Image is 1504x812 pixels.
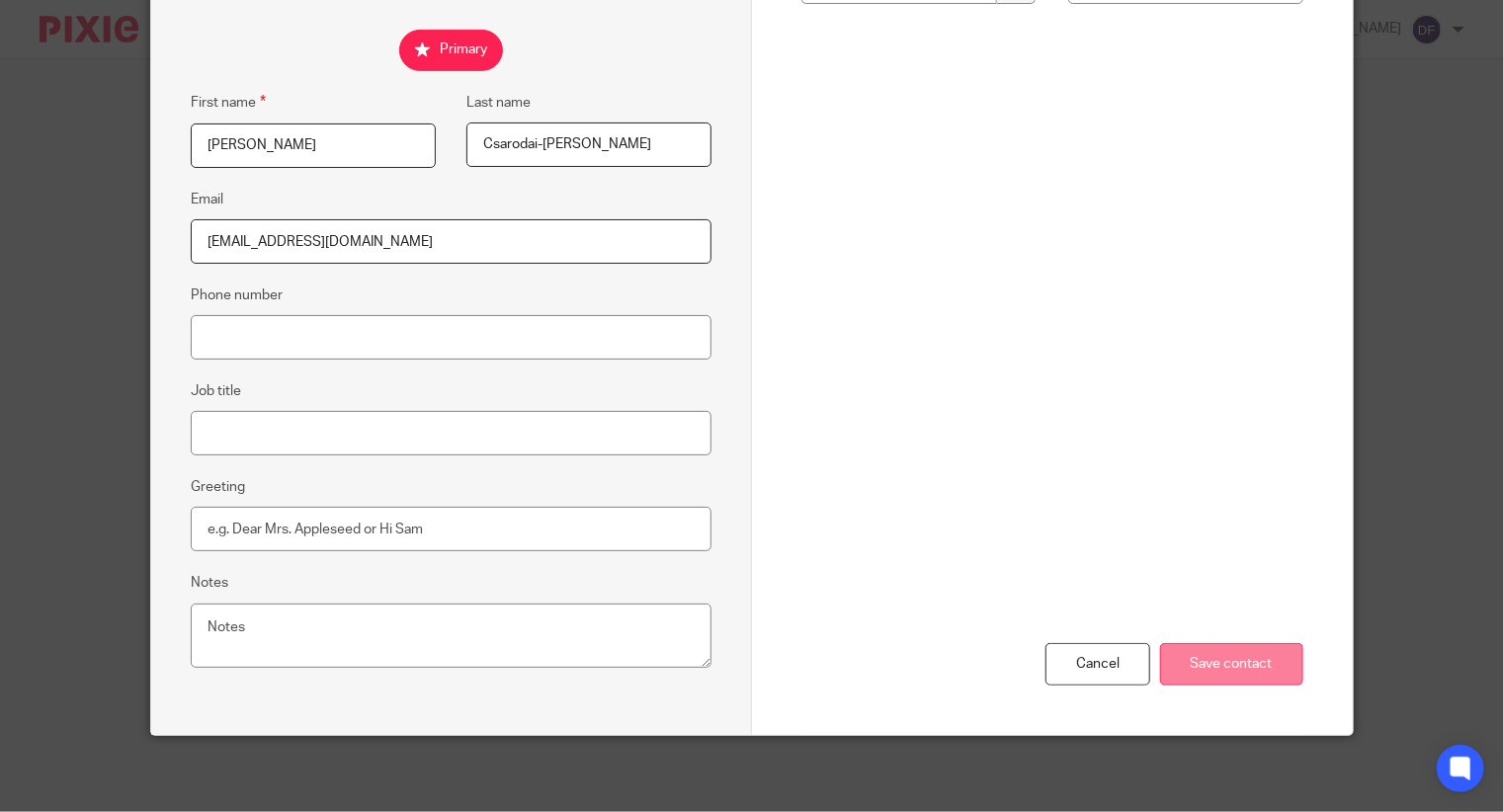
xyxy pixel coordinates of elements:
label: Email [191,190,223,209]
input: Save contact [1160,643,1303,686]
label: Phone number [191,285,283,305]
label: Last name [466,93,531,113]
label: Job title [191,381,241,401]
label: Greeting [191,477,245,497]
input: e.g. Dear Mrs. Appleseed or Hi Sam [191,507,711,551]
label: Notes [191,573,228,593]
label: First name [191,91,266,114]
div: Cancel [1045,643,1150,686]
